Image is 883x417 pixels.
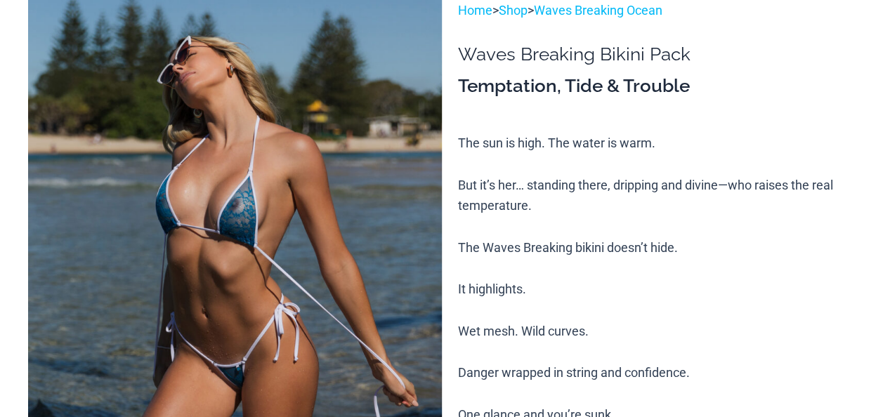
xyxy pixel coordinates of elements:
[458,3,492,18] a: Home
[534,3,662,18] a: Waves Breaking Ocean
[458,74,855,98] h3: Temptation, Tide & Trouble
[499,3,528,18] a: Shop
[458,44,855,65] h1: Waves Breaking Bikini Pack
